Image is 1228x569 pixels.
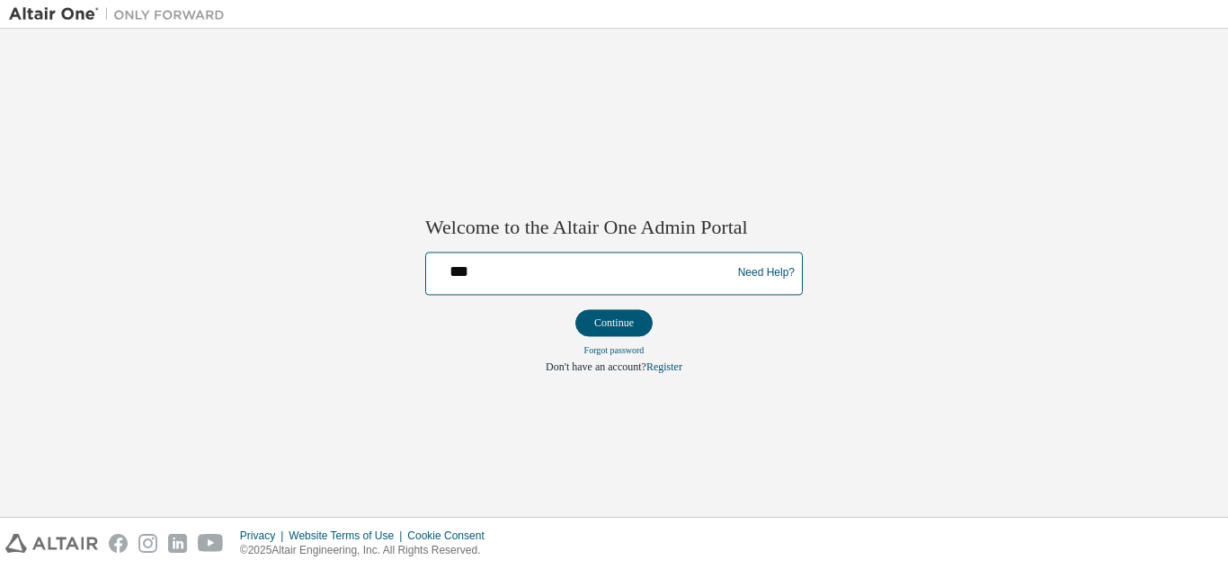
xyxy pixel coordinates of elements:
img: linkedin.svg [168,534,187,553]
button: Continue [575,309,653,336]
a: Forgot password [584,345,645,355]
img: instagram.svg [138,534,157,553]
a: Need Help? [738,273,795,274]
h2: Welcome to the Altair One Admin Portal [425,216,803,241]
img: youtube.svg [198,534,224,553]
p: © 2025 Altair Engineering, Inc. All Rights Reserved. [240,543,495,558]
span: Don't have an account? [546,360,646,373]
div: Privacy [240,529,289,543]
img: Altair One [9,5,234,23]
a: Register [646,360,682,373]
img: facebook.svg [109,534,128,553]
img: altair_logo.svg [5,534,98,553]
div: Cookie Consent [407,529,494,543]
div: Website Terms of Use [289,529,407,543]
